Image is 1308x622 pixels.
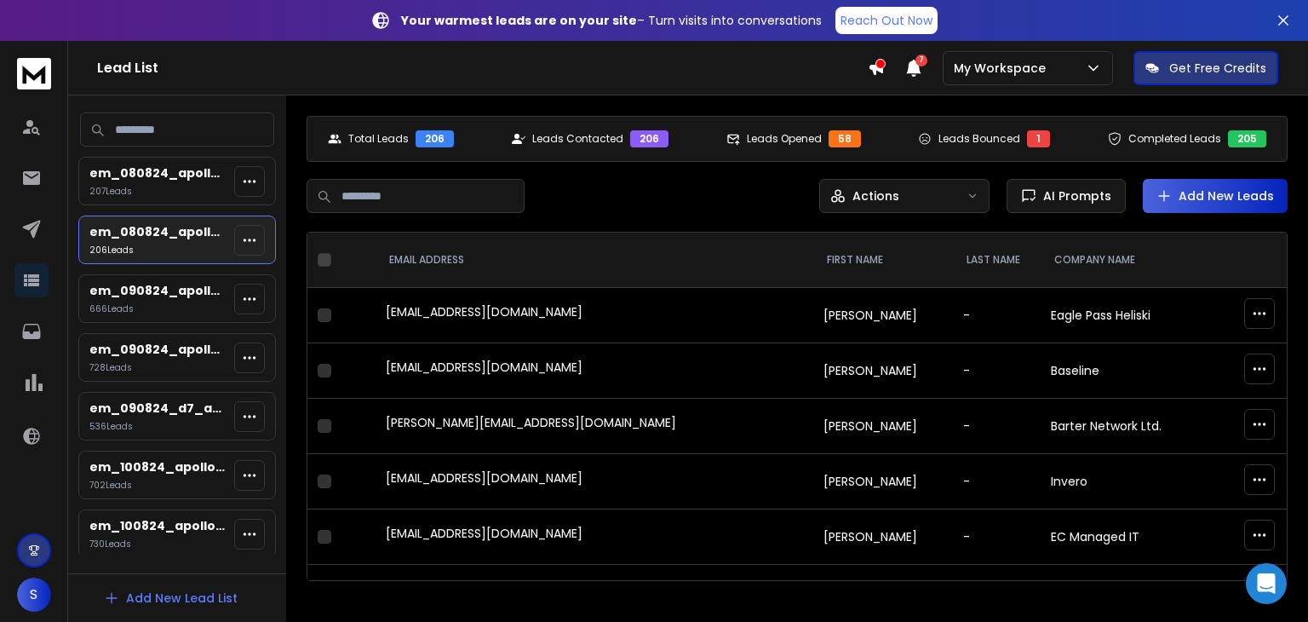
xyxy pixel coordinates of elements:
td: - [953,399,1041,454]
p: Total Leads [348,132,409,146]
img: logo [17,58,51,89]
a: Add New Leads [1156,187,1274,204]
td: [PERSON_NAME] [813,454,953,510]
td: Barter Network Ltd. [1041,399,1202,454]
button: S [17,578,51,612]
div: 1 [1027,130,1050,147]
div: 206 [416,130,454,147]
td: - [953,343,1041,399]
p: em_080824_apollo_android_ca_anand [89,164,227,181]
p: em_100824_apollo_android_ca_ranjith [89,517,227,534]
div: [PERSON_NAME][EMAIL_ADDRESS][DOMAIN_NAME] [386,414,803,438]
td: - [953,510,1041,565]
p: Actions [852,187,899,204]
p: 728 Lead s [89,361,227,374]
td: - [953,565,1041,620]
td: Baseline [1041,343,1202,399]
p: 207 Lead s [89,185,227,198]
td: - [953,454,1041,510]
div: Open Intercom Messenger [1246,563,1287,604]
div: [EMAIL_ADDRESS][DOMAIN_NAME] [386,525,803,549]
a: Reach Out Now [835,7,938,34]
button: AI Prompts [1007,179,1126,213]
div: [EMAIL_ADDRESS][DOMAIN_NAME] [386,359,803,383]
p: Get Free Credits [1169,60,1266,77]
button: Add New Leads [1143,179,1288,213]
p: 666 Lead s [89,302,227,315]
h1: Lead List [97,58,868,78]
p: 206 Lead s [89,244,227,256]
div: [EMAIL_ADDRESS][DOMAIN_NAME] [386,303,803,327]
p: – Turn visits into conversations [401,12,822,29]
td: [PERSON_NAME] [813,343,953,399]
p: 730 Lead s [89,538,227,550]
p: Leads Bounced [938,132,1020,146]
strong: Your warmest leads are on your site [401,12,637,29]
p: em_090824_d7_advertising_agency_us_sakthi [89,400,227,417]
td: Eagle Pass Heliski [1041,288,1202,343]
td: [PERSON_NAME] [813,565,953,620]
p: em_100824_apollo_android_ca_anand [89,458,227,475]
td: EC Managed IT [1041,510,1202,565]
td: [PERSON_NAME] [813,510,953,565]
p: em_090824_apollo_android_ca_anand [89,282,227,299]
button: Get Free Credits [1133,51,1278,85]
th: EMAIL ADDRESS [376,233,813,288]
p: Leads Opened [747,132,822,146]
th: FIRST NAME [813,233,953,288]
td: Boutique Growth [1041,565,1202,620]
p: Reach Out Now [840,12,932,29]
p: 536 Lead s [89,420,227,433]
span: 7 [915,55,927,66]
td: Invero [1041,454,1202,510]
th: LAST NAME [953,233,1041,288]
button: Add New Lead List [90,581,251,615]
div: [EMAIL_ADDRESS][DOMAIN_NAME] [386,469,803,493]
p: My Workspace [954,60,1053,77]
td: [PERSON_NAME] [813,288,953,343]
td: [PERSON_NAME] [813,399,953,454]
td: - [953,288,1041,343]
div: 58 [829,130,861,147]
p: em_080824_apollo_android_ca_anand_1 [89,223,227,240]
p: em_090824_apollo_android_ca_ranjith [89,341,227,358]
span: AI Prompts [1036,187,1111,204]
p: Completed Leads [1128,132,1221,146]
div: 206 [630,130,668,147]
div: 205 [1228,130,1266,147]
p: Leads Contacted [532,132,623,146]
th: Company Name [1041,233,1202,288]
p: 702 Lead s [89,479,227,492]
